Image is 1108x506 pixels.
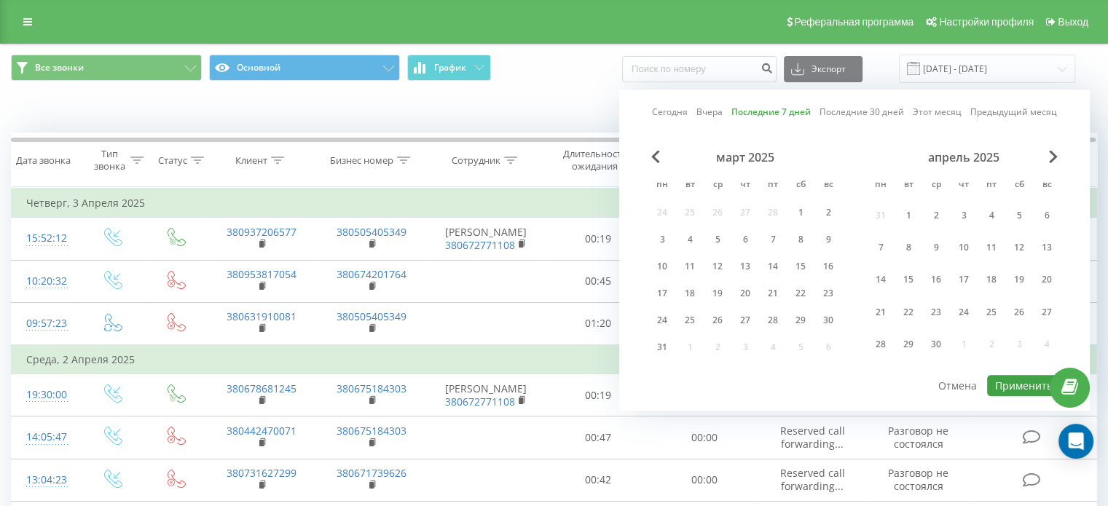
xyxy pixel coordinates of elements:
button: График [407,55,491,81]
div: 23 [819,284,838,303]
span: Previous Month [651,150,660,163]
div: сб 29 мар. 2025 г. [787,309,814,331]
span: Reserved call forwarding... [780,466,845,493]
a: 380674201764 [337,267,406,281]
div: сб 5 апр. 2025 г. [1005,202,1033,229]
button: Отмена [930,375,985,396]
td: 00:00 [651,459,757,501]
a: Этот месяц [913,106,962,119]
abbr: понедельник [651,175,673,197]
div: 09:57:23 [26,309,65,338]
abbr: воскресенье [817,175,839,197]
div: 22 [791,284,810,303]
div: 12 [1010,238,1029,257]
div: 13 [1037,238,1056,257]
div: пн 24 мар. 2025 г. [648,309,676,331]
abbr: среда [707,175,728,197]
div: вс 20 апр. 2025 г. [1033,266,1061,293]
div: 23 [927,303,946,322]
div: вт 15 апр. 2025 г. [895,266,922,293]
div: Длительность ожидания [559,148,632,173]
div: ср 26 мар. 2025 г. [704,309,731,331]
div: Сотрудник [452,154,500,167]
div: 10 [653,257,672,276]
div: ср 5 мар. 2025 г. [704,229,731,250]
abbr: среда [925,175,947,197]
abbr: понедельник [870,175,892,197]
div: 1 [791,203,810,222]
div: ср 9 апр. 2025 г. [922,234,950,261]
a: 380675184303 [337,424,406,438]
div: ср 16 апр. 2025 г. [922,266,950,293]
div: пн 21 апр. 2025 г. [867,299,895,325]
div: 7 [871,238,890,257]
abbr: вторник [679,175,701,197]
div: 3 [954,206,973,225]
button: Все звонки [11,55,202,81]
div: 21 [763,284,782,303]
div: 4 [680,230,699,249]
div: пт 21 мар. 2025 г. [759,282,787,304]
div: Статус [158,154,187,167]
div: 19:30:00 [26,381,65,409]
div: 9 [927,238,946,257]
a: 380505405349 [337,309,406,323]
div: ср 2 апр. 2025 г. [922,202,950,229]
div: сб 1 мар. 2025 г. [787,202,814,224]
abbr: суббота [790,175,812,197]
div: чт 3 апр. 2025 г. [950,202,978,229]
abbr: суббота [1008,175,1030,197]
div: апрель 2025 [867,150,1061,165]
div: вт 8 апр. 2025 г. [895,234,922,261]
a: 380442470071 [227,424,296,438]
div: 29 [899,335,918,354]
a: Последние 7 дней [731,106,811,119]
div: пт 4 апр. 2025 г. [978,202,1005,229]
input: Поиск по номеру [622,56,777,82]
span: Reserved call forwarding... [780,424,845,451]
button: Применить [987,375,1061,396]
button: Экспорт [784,56,863,82]
td: 00:19 [546,374,651,416]
div: 1 [899,206,918,225]
div: пн 28 апр. 2025 г. [867,331,895,358]
div: вс 23 мар. 2025 г. [814,282,842,304]
div: пн 14 апр. 2025 г. [867,266,895,293]
div: пт 7 мар. 2025 г. [759,229,787,250]
div: пн 17 мар. 2025 г. [648,282,676,304]
div: ср 23 апр. 2025 г. [922,299,950,325]
div: 15 [791,257,810,276]
a: 380672771108 [445,395,515,408]
a: Последние 30 дней [820,106,904,119]
div: 14 [763,257,782,276]
div: 8 [899,238,918,257]
td: [PERSON_NAME] [427,374,546,416]
td: 00:47 [546,416,651,459]
abbr: воскресенье [1036,175,1058,197]
div: 10 [954,238,973,257]
abbr: пятница [981,175,1002,197]
div: вс 9 мар. 2025 г. [814,229,842,250]
span: Настройки профиля [939,16,1034,28]
div: вт 25 мар. 2025 г. [676,309,704,331]
div: 28 [763,311,782,330]
div: 18 [982,271,1001,290]
div: 10:20:32 [26,267,65,296]
div: 26 [708,311,727,330]
div: 19 [708,284,727,303]
div: вт 4 мар. 2025 г. [676,229,704,250]
div: Open Intercom Messenger [1058,424,1093,459]
div: вс 13 апр. 2025 г. [1033,234,1061,261]
div: 3 [653,230,672,249]
div: пт 14 мар. 2025 г. [759,256,787,277]
div: чт 17 апр. 2025 г. [950,266,978,293]
div: 11 [982,238,1001,257]
div: 24 [954,303,973,322]
div: Клиент [235,154,267,167]
div: 14 [871,271,890,290]
div: 19 [1010,271,1029,290]
div: 13 [736,257,755,276]
a: Вчера [696,106,723,119]
div: вс 27 апр. 2025 г. [1033,299,1061,325]
div: пн 31 мар. 2025 г. [648,336,676,358]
